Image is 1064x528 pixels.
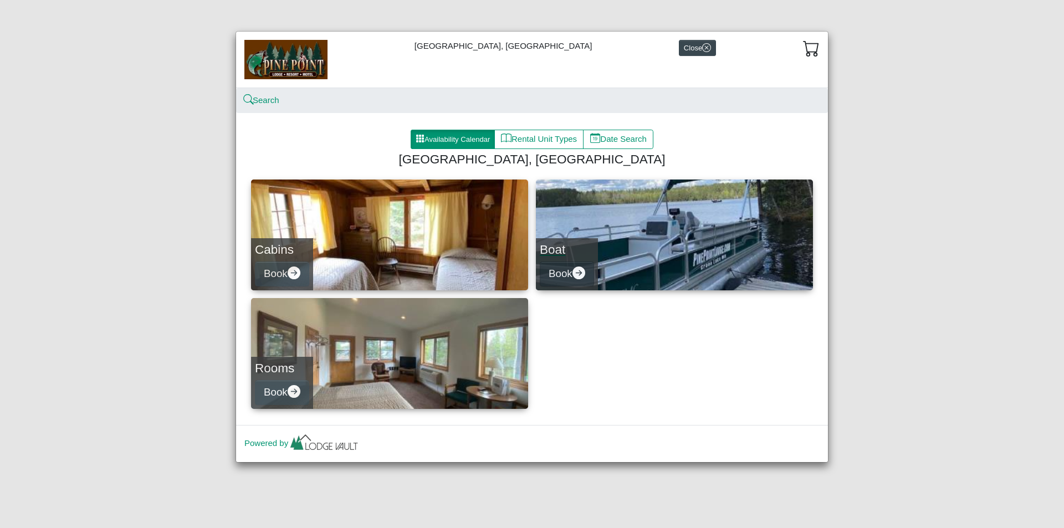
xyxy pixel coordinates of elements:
svg: arrow right circle fill [572,266,585,279]
a: Powered by [244,438,360,448]
svg: book [501,133,511,143]
button: grid3x3 gap fillAvailability Calendar [411,130,495,150]
button: Bookarrow right circle fill [540,262,594,286]
button: bookRental Unit Types [494,130,584,150]
h4: Cabins [255,242,309,257]
img: b144ff98-a7e1-49bd-98da-e9ae77355310.jpg [244,40,328,79]
button: Bookarrow right circle fill [255,380,309,405]
svg: search [244,96,253,104]
svg: calendar date [590,133,601,143]
svg: x circle [702,43,711,52]
button: calendar dateDate Search [583,130,653,150]
h4: [GEOGRAPHIC_DATA], [GEOGRAPHIC_DATA] [255,152,809,167]
h4: Boat [540,242,594,257]
h4: Rooms [255,361,309,376]
svg: cart [803,40,820,57]
svg: grid3x3 gap fill [416,134,424,143]
button: Closex circle [679,40,716,56]
svg: arrow right circle fill [288,266,300,279]
button: Bookarrow right circle fill [255,262,309,286]
a: searchSearch [244,95,279,105]
img: lv-small.ca335149.png [288,432,360,456]
svg: arrow right circle fill [288,385,300,398]
div: [GEOGRAPHIC_DATA], [GEOGRAPHIC_DATA] [236,32,828,88]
